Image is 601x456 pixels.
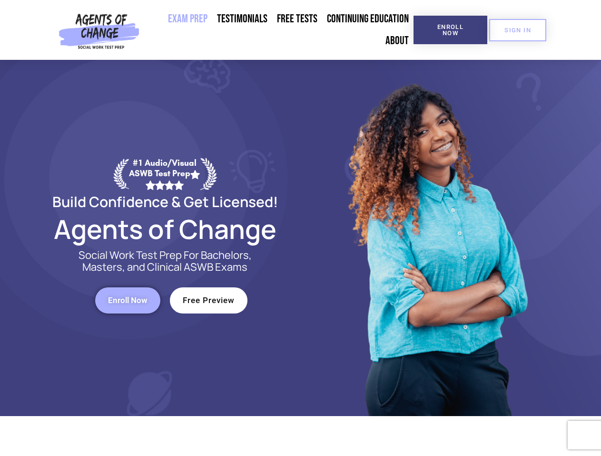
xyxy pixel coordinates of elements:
a: Free Tests [272,8,322,30]
div: #1 Audio/Visual ASWB Test Prep [129,158,200,190]
span: SIGN IN [504,27,531,33]
a: Free Preview [170,287,247,313]
span: Free Preview [183,296,235,304]
a: SIGN IN [489,19,546,41]
img: Website Image 1 (1) [341,60,532,416]
span: Enroll Now [429,24,472,36]
a: About [381,30,414,52]
nav: Menu [143,8,414,52]
p: Social Work Test Prep For Bachelors, Masters, and Clinical ASWB Exams [68,249,263,273]
a: Exam Prep [163,8,212,30]
a: Testimonials [212,8,272,30]
a: Enroll Now [414,16,487,44]
span: Enroll Now [108,296,148,304]
a: Enroll Now [95,287,160,313]
a: Continuing Education [322,8,414,30]
h2: Build Confidence & Get Licensed! [30,195,301,209]
h2: Agents of Change [30,218,301,240]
